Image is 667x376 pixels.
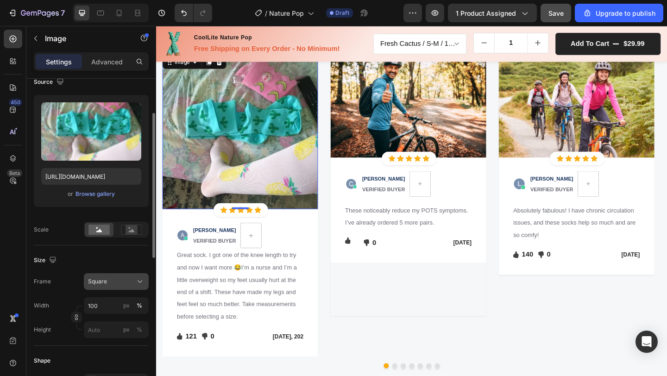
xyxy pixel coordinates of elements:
[34,254,58,267] div: Size
[88,277,107,286] span: Square
[19,35,38,44] div: Image
[575,4,663,22] button: Upgrade to publish
[388,164,403,179] img: Alt Image
[335,9,349,17] span: Draft
[451,15,493,25] div: Add to cart
[541,4,571,22] button: Save
[121,300,132,311] button: %
[284,367,290,372] button: Dot
[283,231,344,240] p: [DATE]
[46,57,72,67] p: Settings
[407,163,454,169] span: [PERSON_NAME]
[4,4,69,22] button: 7
[34,76,66,88] div: Source
[68,188,73,200] span: or
[34,326,51,334] label: Height
[84,273,149,290] button: Square
[123,301,130,310] div: px
[265,8,267,18] span: /
[41,168,141,185] input: https://example.com/image.jpg
[91,57,123,67] p: Advanced
[134,324,145,335] button: px
[84,321,149,338] input: px%
[206,197,340,218] span: These noticeably reduce my POTS symptoms. I’ve already ordered 5 more pairs.
[456,8,516,18] span: 1 product assigned
[100,333,161,343] p: [DATE], 202
[434,7,549,32] button: Add to cart
[137,326,142,334] div: %
[75,189,115,199] button: Browse gallery
[224,163,271,169] span: [PERSON_NAME]
[156,26,667,376] iframe: Design area
[398,243,410,254] p: 140
[583,8,655,18] div: Upgrade to publish
[247,367,253,372] button: Dot
[41,102,141,161] img: preview-image
[40,219,87,226] span: [PERSON_NAME]
[45,33,124,44] p: Image
[448,4,537,22] button: 1 product assigned
[34,226,49,234] div: Scale
[508,14,532,25] div: $29.99
[269,8,304,18] span: Nature Pop
[224,175,271,181] span: VERIFIED BUYER
[121,324,132,335] button: %
[32,332,44,343] p: 121
[266,367,271,372] button: Dot
[205,164,220,179] img: Alt Image
[59,332,63,343] p: 0
[84,297,149,314] input: px%
[407,175,454,181] span: VERIFIED BUYER
[134,300,145,311] button: px
[7,30,176,199] img: Alt Image
[303,367,308,372] button: Dot
[123,326,130,334] div: px
[7,169,22,177] div: Beta
[235,230,239,241] p: 0
[466,244,527,254] p: [DATE]
[636,331,658,353] div: Open Intercom Messenger
[294,367,299,372] button: Dot
[548,9,564,17] span: Save
[40,231,87,237] span: VERIFIED BUYER
[61,7,65,19] p: 7
[425,243,429,254] p: 0
[34,357,50,365] div: Shape
[9,99,22,106] div: 450
[175,4,212,22] div: Undo/Redo
[190,30,359,143] img: Alt Image
[23,245,153,320] span: Great sock. I got one of the knee length to try and now I want more 😂I’m a nurse and I’m a little...
[34,277,51,286] label: Frame
[389,197,522,231] span: Absolutely fabulous! I have chronic circulation issues, and these socks help so much and are so c...
[137,301,142,310] div: %
[34,301,49,310] label: Width
[257,367,262,372] button: Dot
[275,367,281,372] button: Dot
[76,190,115,198] div: Browse gallery
[22,221,36,235] img: gempages_581055782791938990-773fbc4c-bbb5-4a80-84bc-5379ce2ebbe4.png
[373,30,542,143] img: Alt Image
